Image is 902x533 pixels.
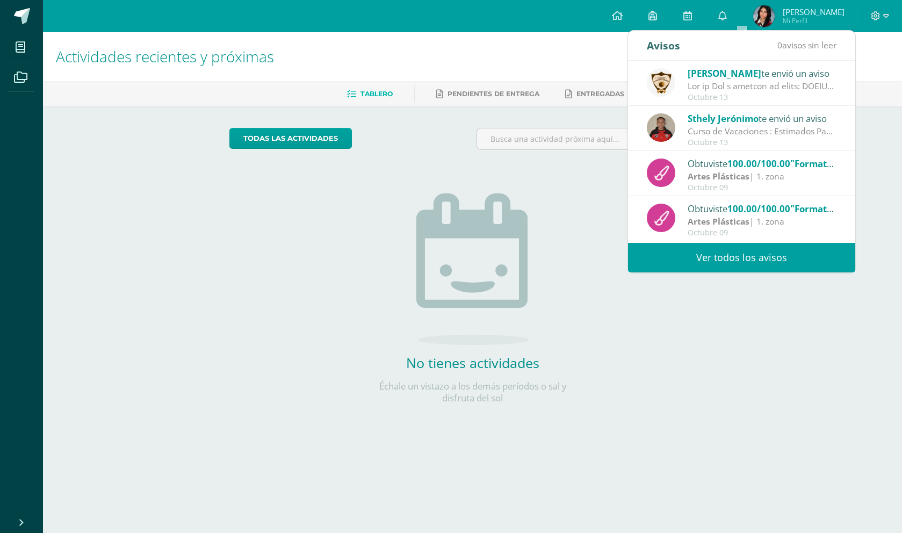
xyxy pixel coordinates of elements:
[416,193,529,345] img: no_activities.png
[688,201,837,215] div: Obtuviste en
[777,39,782,51] span: 0
[565,85,624,103] a: Entregadas
[688,93,837,102] div: Octubre 13
[56,46,274,67] span: Actividades recientes y próximas
[688,228,837,237] div: Octubre 09
[647,113,675,142] img: 71371cce019ae4d3e0b45603e87f97be.png
[688,215,749,227] strong: Artes Plásticas
[688,67,761,80] span: [PERSON_NAME]
[688,66,837,80] div: te envió un aviso
[688,80,837,92] div: Fin de Año y entrega de notas: COLEGIO EL SAGRADO CORAZÓN. "AÑO DE LA LUZ Y ESPERANZA" Circular 2...
[688,125,837,138] div: Curso de Vacaciones : Estimados Padres de Familia: Estamos a pocos días de iniciar nuestro gran C...
[360,90,393,98] span: Tablero
[448,90,539,98] span: Pendientes de entrega
[688,170,837,183] div: | 1. zona
[790,203,844,215] span: "Formato 5"
[688,170,749,182] strong: Artes Plásticas
[790,157,844,170] span: "Formato 6"
[777,39,836,51] span: avisos sin leer
[783,6,845,17] span: [PERSON_NAME]
[365,354,580,372] h2: No tienes actividades
[647,68,675,97] img: a46afb417ae587891c704af89211ce97.png
[229,128,352,149] a: todas las Actividades
[347,85,393,103] a: Tablero
[753,5,775,27] img: 50f5168d7405944905a10948b013abec.png
[727,203,790,215] span: 100.00/100.00
[365,380,580,404] p: Échale un vistazo a los demás períodos o sal y disfruta del sol
[727,157,790,170] span: 100.00/100.00
[647,31,680,60] div: Avisos
[688,183,837,192] div: Octubre 09
[688,156,837,170] div: Obtuviste en
[688,215,837,228] div: | 1. zona
[688,112,759,125] span: Sthely Jerónimo
[576,90,624,98] span: Entregadas
[628,243,855,272] a: Ver todos los avisos
[688,111,837,125] div: te envió un aviso
[477,128,715,149] input: Busca una actividad próxima aquí...
[688,138,837,147] div: Octubre 13
[436,85,539,103] a: Pendientes de entrega
[783,16,845,25] span: Mi Perfil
